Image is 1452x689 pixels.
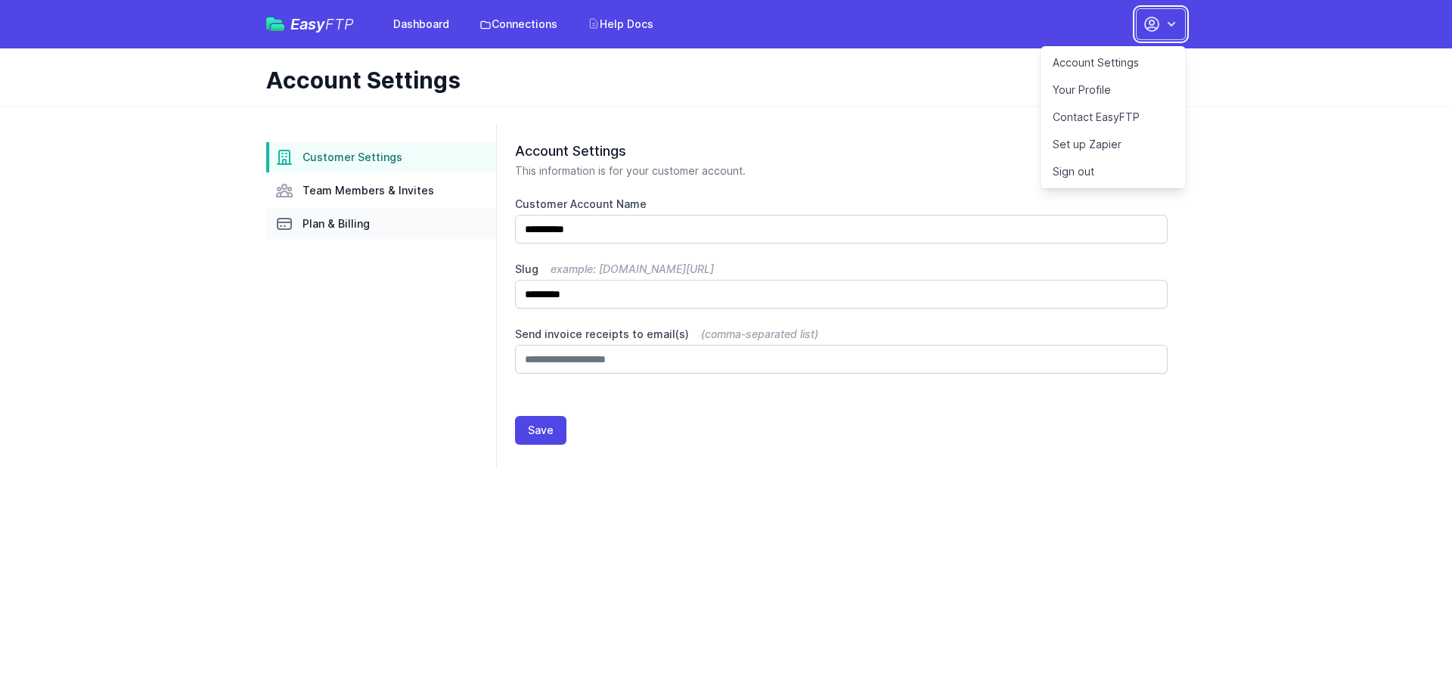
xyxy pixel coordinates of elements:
a: Contact EasyFTP [1041,104,1186,131]
a: Account Settings [1041,49,1186,76]
span: Plan & Billing [302,216,370,231]
span: Customer Settings [302,150,402,165]
a: Connections [470,11,566,38]
span: Team Members & Invites [302,183,434,198]
span: FTP [325,15,354,33]
h2: Account Settings [515,142,1168,160]
label: Slug [515,262,1168,277]
a: Plan & Billing [266,209,496,239]
span: (comma-separated list) [701,327,818,340]
label: Send invoice receipts to email(s) [515,327,1168,342]
label: Customer Account Name [515,197,1168,212]
h1: Account Settings [266,67,1174,94]
a: EasyFTP [266,17,354,32]
a: Sign out [1041,158,1186,185]
a: Customer Settings [266,142,496,172]
iframe: Drift Widget Chat Controller [1376,613,1434,671]
a: Help Docs [579,11,662,38]
button: Save [515,416,566,445]
a: Team Members & Invites [266,175,496,206]
img: easyftp_logo.png [266,17,284,31]
span: Easy [290,17,354,32]
a: Dashboard [384,11,458,38]
p: This information is for your customer account. [515,163,1168,178]
a: Your Profile [1041,76,1186,104]
a: Set up Zapier [1041,131,1186,158]
span: example: [DOMAIN_NAME][URL] [551,262,714,275]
